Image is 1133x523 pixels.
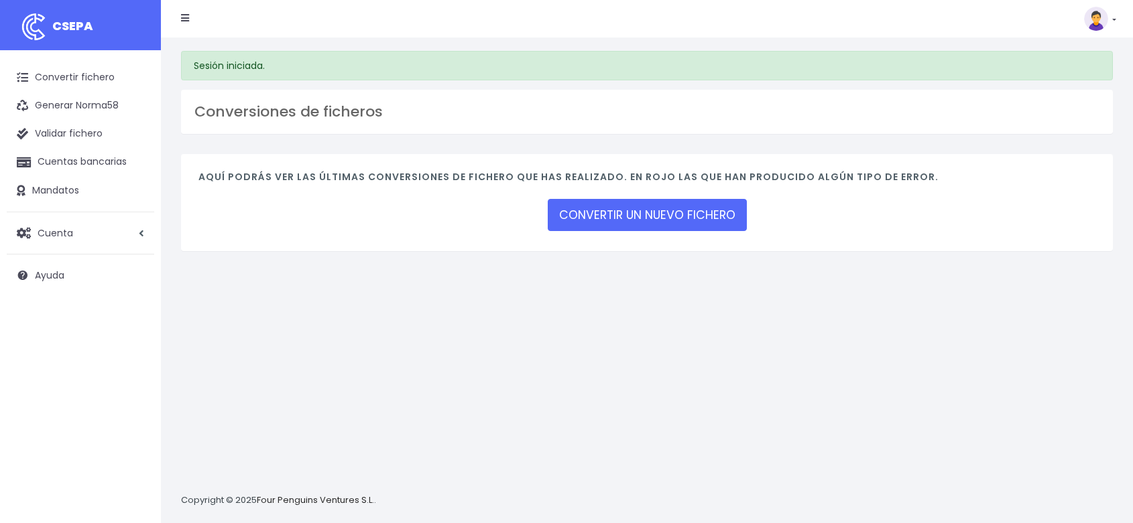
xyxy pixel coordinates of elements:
a: Generar Norma58 [7,92,154,120]
h4: Aquí podrás ver las últimas conversiones de fichero que has realizado. En rojo las que han produc... [198,171,1095,190]
img: logo [17,10,50,44]
span: Cuenta [38,226,73,239]
a: Four Penguins Ventures S.L. [257,494,374,506]
a: Cuenta [7,219,154,247]
h3: Conversiones de ficheros [194,103,1099,121]
span: CSEPA [52,17,93,34]
span: Ayuda [35,269,64,282]
a: Convertir fichero [7,64,154,92]
a: Mandatos [7,177,154,205]
p: Copyright © 2025 . [181,494,376,508]
a: CONVERTIR UN NUEVO FICHERO [548,199,747,231]
div: Sesión iniciada. [181,51,1113,80]
a: Ayuda [7,261,154,289]
img: profile [1084,7,1108,31]
a: Validar fichero [7,120,154,148]
a: Cuentas bancarias [7,148,154,176]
